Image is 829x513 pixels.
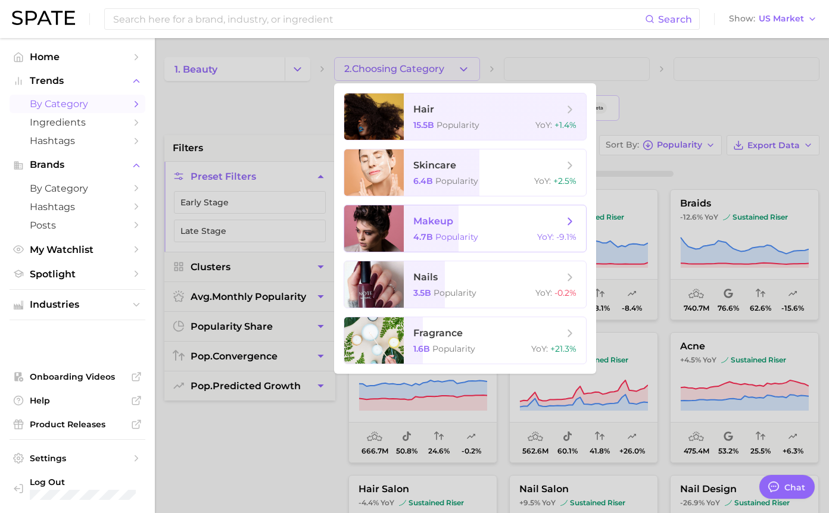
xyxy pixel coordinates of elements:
[658,14,692,25] span: Search
[30,220,125,231] span: Posts
[10,392,145,409] a: Help
[10,368,145,386] a: Onboarding Videos
[556,232,576,242] span: -9.1%
[550,343,576,354] span: +21.3%
[413,343,430,354] span: 1.6b
[413,176,433,186] span: 6.4b
[10,449,145,467] a: Settings
[10,72,145,90] button: Trends
[30,51,125,62] span: Home
[726,11,820,27] button: ShowUS Market
[112,9,645,29] input: Search here for a brand, industry, or ingredient
[413,159,456,171] span: skincare
[30,201,125,212] span: Hashtags
[10,240,145,259] a: My Watchlist
[10,113,145,132] a: Ingredients
[10,198,145,216] a: Hashtags
[729,15,755,22] span: Show
[10,95,145,113] a: by Category
[334,83,596,374] ul: 2.Choosing Category
[10,216,145,234] a: Posts
[30,76,125,86] span: Trends
[10,132,145,150] a: Hashtags
[12,11,75,25] img: SPATE
[30,268,125,280] span: Spotlight
[435,232,478,242] span: Popularity
[435,176,478,186] span: Popularity
[10,179,145,198] a: by Category
[30,135,125,146] span: Hashtags
[413,104,434,115] span: hair
[432,343,475,354] span: Popularity
[30,477,149,487] span: Log Out
[413,232,433,242] span: 4.7b
[413,120,434,130] span: 15.5b
[30,244,125,255] span: My Watchlist
[10,265,145,283] a: Spotlight
[30,371,125,382] span: Onboarding Videos
[535,120,552,130] span: YoY :
[30,453,125,464] span: Settings
[30,419,125,430] span: Product Releases
[10,156,145,174] button: Brands
[437,120,479,130] span: Popularity
[10,296,145,314] button: Industries
[553,176,576,186] span: +2.5%
[413,215,453,227] span: makeup
[10,415,145,433] a: Product Releases
[30,395,125,406] span: Help
[434,287,476,298] span: Popularity
[10,473,145,503] a: Log out. Currently logged in with e-mail michelle@glowconcept.com.
[30,183,125,194] span: by Category
[10,48,145,66] a: Home
[554,120,576,130] span: +1.4%
[413,327,463,339] span: fragrance
[30,299,125,310] span: Industries
[413,271,438,283] span: nails
[759,15,804,22] span: US Market
[535,287,552,298] span: YoY :
[537,232,554,242] span: YoY :
[413,287,431,298] span: 3.5b
[30,98,125,110] span: by Category
[531,343,548,354] span: YoY :
[554,287,576,298] span: -0.2%
[534,176,551,186] span: YoY :
[30,159,125,170] span: Brands
[30,117,125,128] span: Ingredients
